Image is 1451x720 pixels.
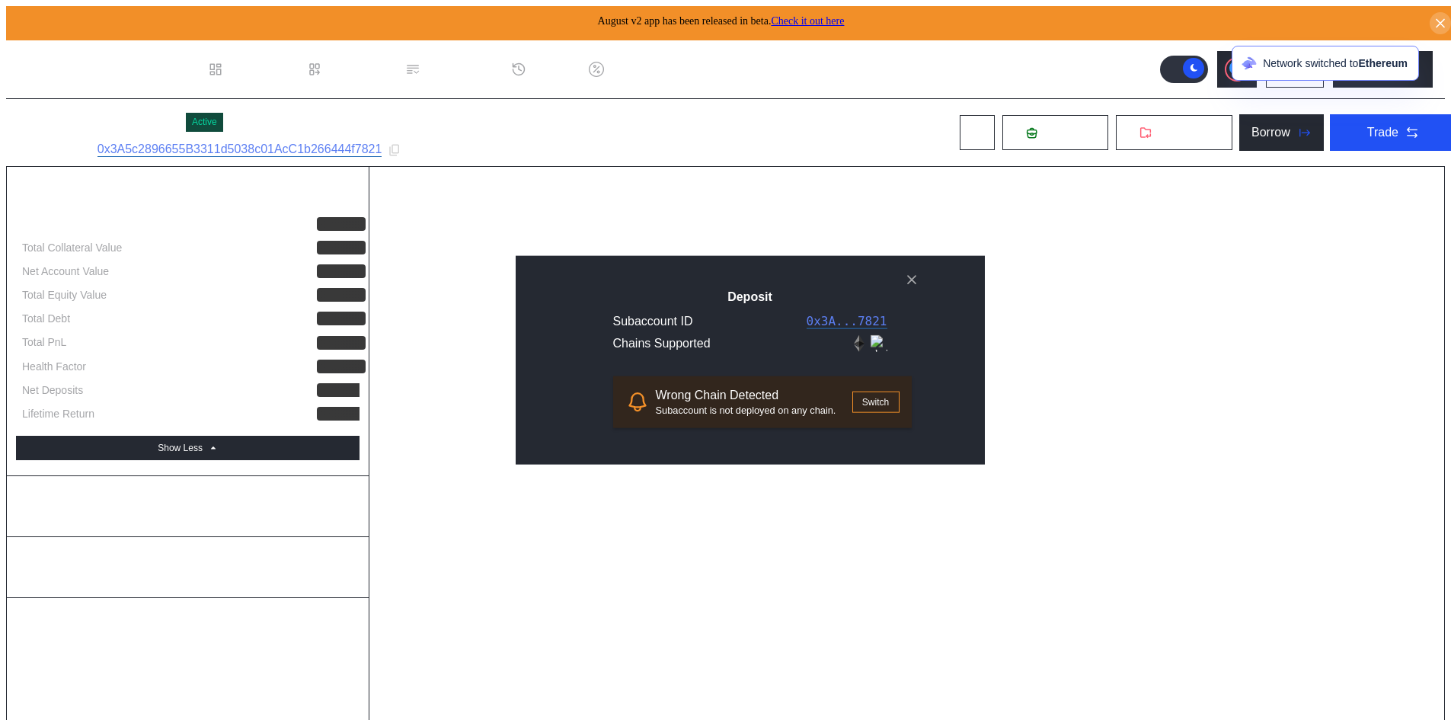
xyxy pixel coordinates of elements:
[22,288,107,302] div: Total Equity Value
[16,552,360,582] div: Aggregate Debt
[22,407,94,421] div: Lifetime Return
[427,62,493,76] div: Permissions
[22,360,86,373] div: Health Factor
[1367,126,1398,139] div: Trade
[1044,126,1085,139] span: Deposit
[16,491,360,521] div: Account Balance
[1251,126,1290,139] div: Borrow
[22,383,83,397] div: Net Deposits
[158,443,203,453] div: Show Less
[22,217,127,231] div: Total Account Balance
[540,290,960,303] h2: Deposit
[871,335,887,352] img: chain logo
[1242,56,1257,71] img: svg%3e
[22,335,66,349] div: Total PnL
[532,62,570,76] div: History
[851,335,868,352] img: chain logo
[771,15,844,27] a: Check it out here
[97,142,382,157] a: 0x3A5c2896655B3311d5038c01AcC1b266444f7821
[192,117,217,127] div: Active
[328,62,387,76] div: Loan Book
[656,405,852,416] div: Subaccount is not deployed on any chain.
[1358,57,1408,69] span: Ethereum
[610,62,702,76] div: Discount Factors
[1158,126,1209,139] span: Withdraw
[656,389,852,402] div: Wrong Chain Detected
[807,314,887,329] a: 0x3A...7821
[807,314,887,328] code: 0x3A...7821
[22,264,109,278] div: Net Account Value
[229,62,289,76] div: Dashboard
[18,108,180,136] div: sub231:hcl_hype
[613,337,711,350] div: Chains Supported
[598,15,845,27] span: August v2 app has been released in beta.
[16,182,360,212] div: Account Summary
[18,144,91,156] div: Subaccount ID:
[852,392,900,413] button: Switch
[900,267,924,292] button: close modal
[22,241,122,254] div: Total Collateral Value
[1263,57,1409,69] div: Network switched to
[22,312,70,325] div: Total Debt
[613,315,693,328] div: Subaccount ID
